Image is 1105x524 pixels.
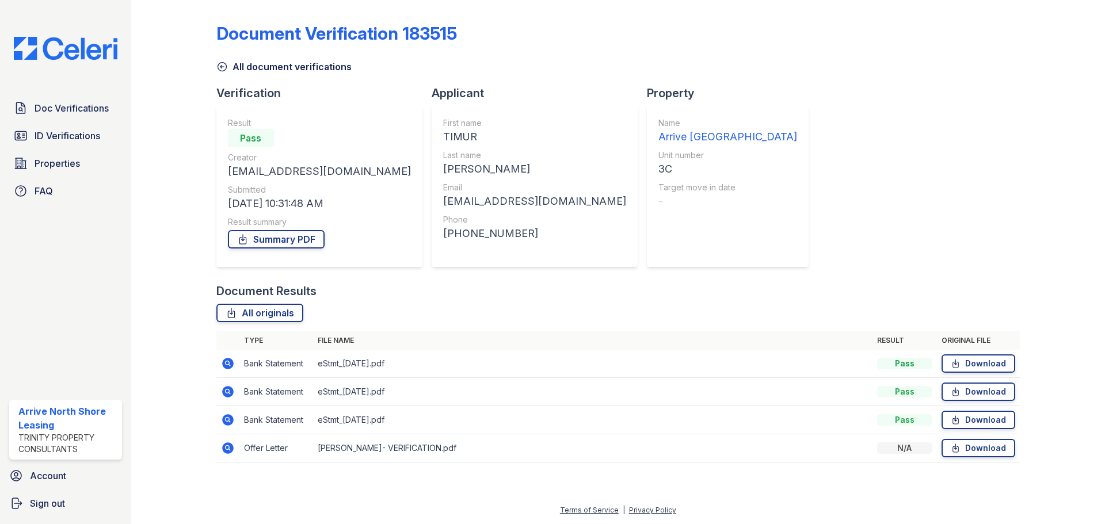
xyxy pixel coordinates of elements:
[9,97,122,120] a: Doc Verifications
[228,129,274,147] div: Pass
[877,386,932,397] div: Pass
[942,354,1015,373] a: Download
[942,439,1015,457] a: Download
[877,358,932,369] div: Pass
[5,37,127,60] img: CE_Logo_Blue-a8612792a0a2168367f1c8372b55b34899dd931a85d93a1a3d3e32e68fde9ad4.png
[239,406,313,434] td: Bank Statement
[18,432,117,455] div: Trinity Property Consultants
[942,383,1015,401] a: Download
[9,124,122,147] a: ID Verifications
[658,117,797,145] a: Name Arrive [GEOGRAPHIC_DATA]
[228,163,411,179] div: [EMAIL_ADDRESS][DOMAIN_NAME]
[239,350,313,378] td: Bank Statement
[1057,478,1093,512] iframe: chat widget
[432,85,647,101] div: Applicant
[239,378,313,406] td: Bank Statement
[35,184,53,198] span: FAQ
[228,196,411,212] div: [DATE] 10:31:48 AM
[942,411,1015,429] a: Download
[216,283,317,299] div: Document Results
[9,152,122,175] a: Properties
[216,85,432,101] div: Verification
[443,193,626,209] div: [EMAIL_ADDRESS][DOMAIN_NAME]
[658,150,797,161] div: Unit number
[9,179,122,202] a: FAQ
[658,193,797,209] div: -
[30,496,65,510] span: Sign out
[443,214,626,225] div: Phone
[647,85,818,101] div: Property
[216,304,303,322] a: All originals
[443,117,626,129] div: First name
[313,406,872,434] td: eStmt_[DATE].pdf
[239,331,313,350] th: Type
[629,506,676,514] a: Privacy Policy
[228,117,411,129] div: Result
[228,184,411,196] div: Submitted
[30,469,66,483] span: Account
[239,434,313,462] td: Offer Letter
[35,156,80,170] span: Properties
[937,331,1020,350] th: Original file
[18,404,117,432] div: Arrive North Shore Leasing
[228,216,411,228] div: Result summary
[623,506,625,514] div: |
[5,492,127,515] a: Sign out
[313,331,872,350] th: File name
[443,150,626,161] div: Last name
[877,442,932,454] div: N/A
[443,225,626,242] div: [PHONE_NUMBER]
[872,331,937,350] th: Result
[216,23,457,44] div: Document Verification 183515
[313,350,872,378] td: eStmt_[DATE].pdf
[877,414,932,426] div: Pass
[313,378,872,406] td: eStmt_[DATE].pdf
[658,117,797,129] div: Name
[560,506,619,514] a: Terms of Service
[658,182,797,193] div: Target move in date
[313,434,872,462] td: [PERSON_NAME]- VERIFICATION.pdf
[443,161,626,177] div: [PERSON_NAME]
[443,182,626,193] div: Email
[228,152,411,163] div: Creator
[228,230,325,248] a: Summary PDF
[5,464,127,487] a: Account
[35,129,100,143] span: ID Verifications
[658,129,797,145] div: Arrive [GEOGRAPHIC_DATA]
[443,129,626,145] div: TIMUR
[216,60,352,74] a: All document verifications
[658,161,797,177] div: 3C
[35,101,109,115] span: Doc Verifications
